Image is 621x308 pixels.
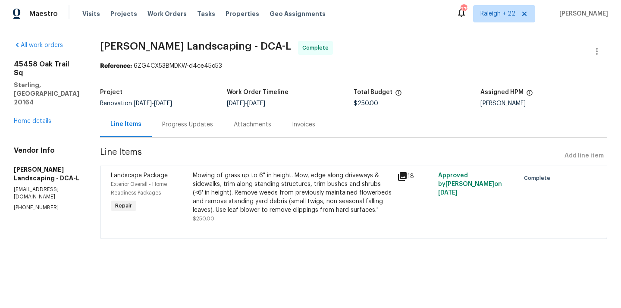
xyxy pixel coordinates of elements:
span: $250.00 [354,101,378,107]
h5: Assigned HPM [480,89,524,95]
a: All work orders [14,42,63,48]
span: Visits [82,9,100,18]
h5: Project [100,89,122,95]
span: Landscape Package [111,173,168,179]
span: - [134,101,172,107]
h5: [PERSON_NAME] Landscaping - DCA-L [14,165,79,182]
a: Home details [14,118,51,124]
span: [DATE] [134,101,152,107]
div: Progress Updates [162,120,213,129]
span: [PERSON_NAME] [556,9,608,18]
p: [EMAIL_ADDRESS][DOMAIN_NAME] [14,186,79,201]
span: Raleigh + 22 [480,9,515,18]
span: Exterior Overall - Home Readiness Packages [111,182,167,195]
span: [PERSON_NAME] Landscaping - DCA-L [100,41,291,51]
span: $250.00 [193,216,214,221]
div: Line Items [110,120,141,129]
span: Properties [226,9,259,18]
span: Maestro [29,9,58,18]
h5: Sterling, [GEOGRAPHIC_DATA] 20164 [14,81,79,107]
span: [DATE] [227,101,245,107]
span: Complete [524,174,554,182]
span: [DATE] [438,190,458,196]
h2: 45458 Oak Trail Sq [14,60,79,77]
div: Attachments [234,120,271,129]
span: Repair [112,201,135,210]
span: [DATE] [247,101,265,107]
b: Reference: [100,63,132,69]
div: 6ZG4CX53BMDKW-d4ce45c53 [100,62,607,70]
span: - [227,101,265,107]
div: 18 [397,171,433,182]
div: Invoices [292,120,315,129]
span: Work Orders [147,9,187,18]
h5: Work Order Timeline [227,89,289,95]
h5: Total Budget [354,89,392,95]
span: The total cost of line items that have been proposed by Opendoor. This sum includes line items th... [395,89,402,101]
span: The hpm assigned to this work order. [526,89,533,101]
span: Projects [110,9,137,18]
p: [PHONE_NUMBER] [14,204,79,211]
span: [DATE] [154,101,172,107]
div: [PERSON_NAME] [480,101,607,107]
span: Line Items [100,148,561,164]
span: Complete [302,44,332,52]
span: Geo Assignments [270,9,326,18]
span: Approved by [PERSON_NAME] on [438,173,502,196]
div: 375 [461,5,467,14]
span: Renovation [100,101,172,107]
span: Tasks [197,11,215,17]
div: Mowing of grass up to 6" in height. Mow, edge along driveways & sidewalks, trim along standing st... [193,171,392,214]
h4: Vendor Info [14,146,79,155]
